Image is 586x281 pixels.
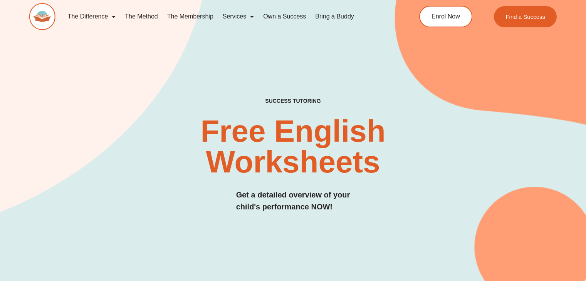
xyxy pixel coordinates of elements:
[419,6,472,27] a: Enrol Now
[505,14,545,20] span: Find a Success
[119,116,467,177] h2: Free English Worksheets​
[218,8,259,25] a: Services
[215,98,371,104] h4: SUCCESS TUTORING​
[163,8,218,25] a: The Membership
[494,6,557,27] a: Find a Success
[259,8,311,25] a: Own a Success
[432,13,460,20] span: Enrol Now
[63,8,121,25] a: The Difference
[63,8,389,25] nav: Menu
[120,8,162,25] a: The Method
[311,8,359,25] a: Bring a Buddy
[236,189,350,213] h3: Get a detailed overview of your child's performance NOW!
